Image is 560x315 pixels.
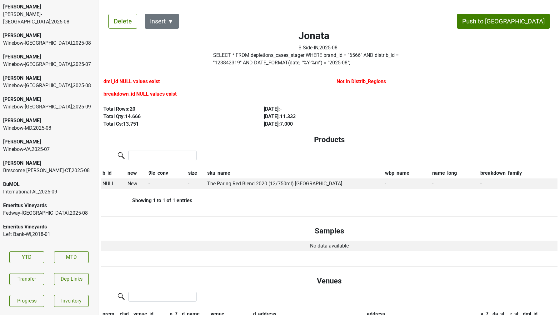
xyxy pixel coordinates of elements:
[126,178,147,189] td: New
[3,3,95,11] div: [PERSON_NAME]
[103,90,177,98] label: breakdown_id NULL values exist
[479,178,557,189] td: -
[264,105,410,113] div: [DATE] : -
[3,202,95,209] div: Emeritus Vineyards
[145,14,179,29] button: Insert ▼
[384,178,431,189] td: -
[101,197,192,203] div: Showing 1 to 1 of 1 entries
[3,181,95,188] div: DuMOL
[206,168,384,178] th: sku_name: activate to sort column ascending
[3,223,95,231] div: Emeritus Vineyards
[3,231,95,238] div: Left Bank-WI , 2018 - 01
[3,82,95,89] div: Winebow-[GEOGRAPHIC_DATA] , 2025 - 08
[101,168,126,178] th: b_id: activate to sort column descending
[264,113,410,120] div: [DATE] : 11.333
[108,14,137,29] button: Delete
[3,74,95,82] div: [PERSON_NAME]
[3,146,95,153] div: Winebow-VA , 2025 - 07
[9,251,44,263] a: YTD
[101,241,557,251] td: No data available
[103,113,249,120] div: Total Qty: 14.666
[54,295,89,307] a: Inventory
[206,178,384,189] td: The Paring Red Blend 2020 (12/750ml) [GEOGRAPHIC_DATA]
[3,39,95,47] div: Winebow-[GEOGRAPHIC_DATA] , 2025 - 08
[264,120,410,128] div: [DATE] : 7.000
[3,244,95,252] div: Emeritus Vineyards
[103,105,249,113] div: Total Rows: 20
[3,138,95,146] div: [PERSON_NAME]
[3,103,95,111] div: Winebow-[GEOGRAPHIC_DATA] , 2025 - 09
[479,168,557,178] th: breakdown_family: activate to sort column ascending
[431,168,479,178] th: name_long: activate to sort column ascending
[213,52,423,67] label: Click to copy query
[3,159,95,167] div: [PERSON_NAME]
[147,178,187,189] td: -
[337,78,386,85] label: Not In Distrib_Regions
[103,120,249,128] div: Total Cs: 13.751
[54,273,89,285] button: DeplLinks
[3,96,95,103] div: [PERSON_NAME]
[3,124,95,132] div: Winebow-MD , 2025 - 08
[3,11,95,26] div: [PERSON_NAME]-[GEOGRAPHIC_DATA] , 2025 - 08
[187,178,206,189] td: -
[102,181,115,187] span: NULL
[298,30,337,42] h2: Jonata
[106,135,552,144] h4: Products
[147,168,187,178] th: 9le_conv: activate to sort column ascending
[106,227,552,236] h4: Samples
[187,168,206,178] th: size: activate to sort column ascending
[298,44,337,52] div: B Side-IN , 2025 - 08
[3,209,95,217] div: Fedway-[GEOGRAPHIC_DATA] , 2025 - 08
[3,167,95,174] div: Brescome [PERSON_NAME]-CT , 2025 - 08
[3,188,95,196] div: International-AL , 2025 - 09
[457,14,550,29] button: Push to [GEOGRAPHIC_DATA]
[3,32,95,39] div: [PERSON_NAME]
[3,117,95,124] div: [PERSON_NAME]
[106,277,552,286] h4: Venues
[3,53,95,61] div: [PERSON_NAME]
[384,168,431,178] th: wbp_name: activate to sort column ascending
[9,295,44,307] a: Progress
[103,78,160,85] label: dml_id NULL values exist
[9,273,44,285] button: Transfer
[3,61,95,68] div: Winebow-[GEOGRAPHIC_DATA] , 2025 - 07
[126,168,147,178] th: new: activate to sort column ascending
[431,178,479,189] td: -
[54,251,89,263] a: MTD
